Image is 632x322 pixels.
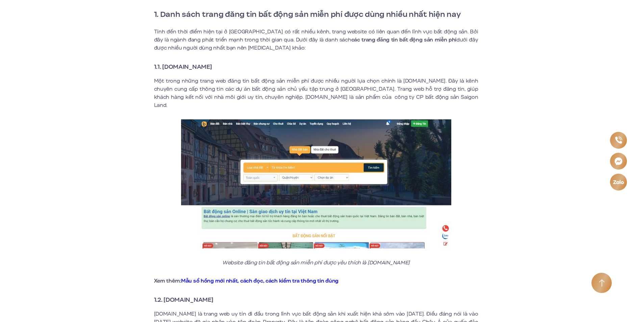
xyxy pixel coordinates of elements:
em: Website đăng tin bất động sản miễn phí được yêu thích là [DOMAIN_NAME] [222,259,410,266]
img: Website đăng tin bất động sản miễn phí được yêu thích là Batdongsanonline.vn [181,119,451,248]
img: Messenger icon [614,157,623,165]
img: Zalo icon [613,180,624,184]
a: Mẫu sổ hồng mới nhất, cách đọc, cách kiểm tra thông tin đúng [181,277,338,285]
strong: 1.1. [DOMAIN_NAME] [154,62,212,71]
p: Một trong những trang web đăng tin bất động sản miễn phí được nhiều người lựa chọn chính là [DOMA... [154,77,478,109]
strong: 1. Danh sách trang đăng tin bất động sản miễn phí được dùng nhiều nhất hiện nay [154,8,461,20]
img: Arrow icon [599,279,605,287]
strong: Xem thêm: [154,277,339,285]
strong: các trang đăng tin bất động sản miễn phí [351,36,456,43]
p: Tính đến thời điểm hiện tại ở [GEOGRAPHIC_DATA] có rất nhiều kênh, trang website có liên quan đến... [154,28,478,52]
img: Phone icon [615,137,622,144]
strong: 1.2. [DOMAIN_NAME] [154,295,213,304]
